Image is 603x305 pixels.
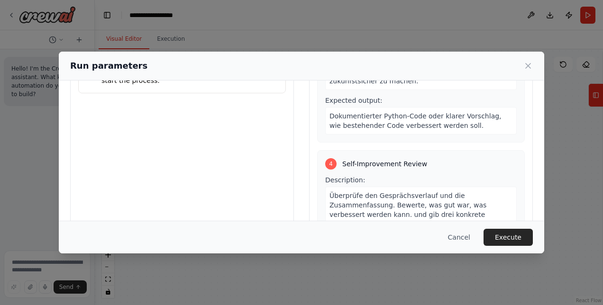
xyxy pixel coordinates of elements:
span: Überprüfe den Gesprächsverlauf und die Zusammenfassung. Bewerte, was gut war, was verbessert werd... [329,192,504,228]
span: Self-Improvement Review [342,159,427,169]
span: Description: [325,176,365,184]
button: Cancel [440,229,478,246]
button: Execute [484,229,533,246]
div: 4 [325,158,337,170]
h2: Run parameters [70,59,147,72]
span: Expected output: [325,97,383,104]
span: Dokumentierter Python-Code oder klarer Vorschlag, wie bestehender Code verbessert werden soll. [329,112,502,129]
